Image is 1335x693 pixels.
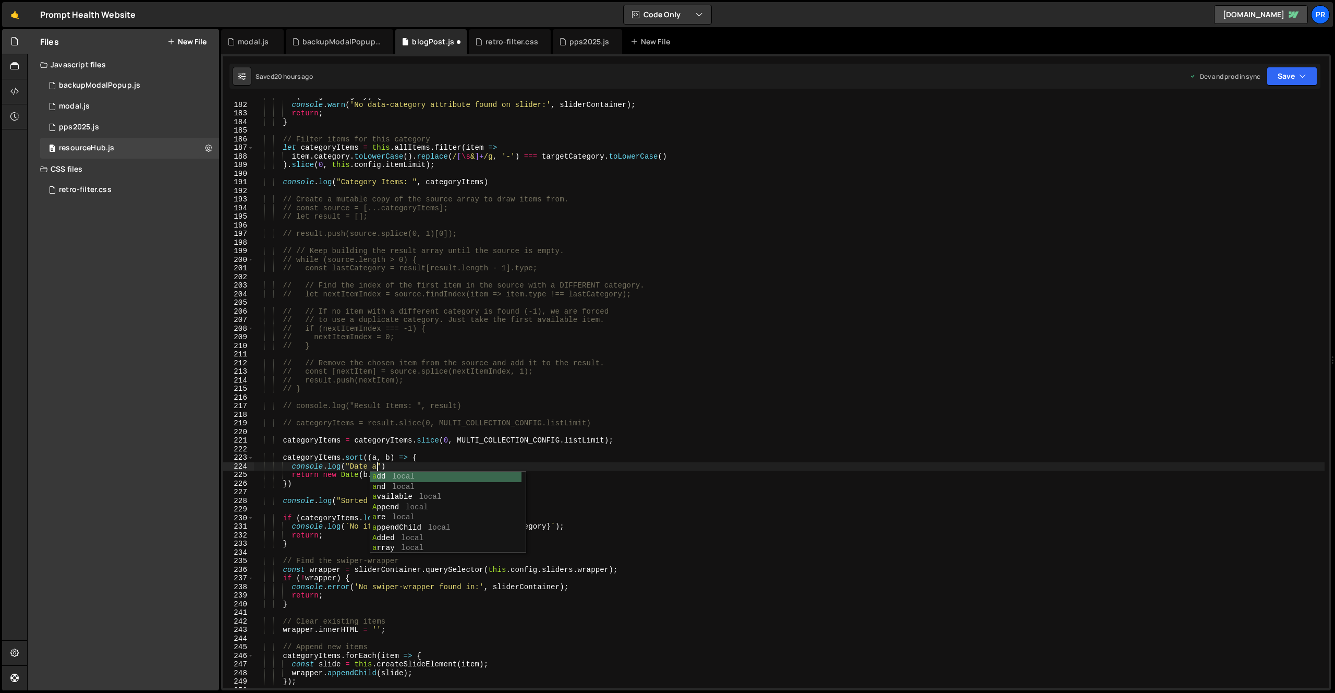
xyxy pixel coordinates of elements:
[223,101,254,110] div: 182
[223,453,254,462] div: 223
[223,411,254,420] div: 218
[223,557,254,566] div: 235
[40,138,219,159] div: 16625/45859.js
[223,445,254,454] div: 222
[223,419,254,428] div: 219
[40,180,219,200] div: 16625/45443.css
[40,8,136,21] div: Prompt Health Website
[1311,5,1330,24] a: Pr
[223,126,254,135] div: 185
[167,38,207,46] button: New File
[223,652,254,661] div: 246
[223,187,254,196] div: 192
[28,54,219,75] div: Javascript files
[1214,5,1308,24] a: [DOMAIN_NAME]
[223,281,254,290] div: 203
[40,96,219,117] div: 16625/46324.js
[223,230,254,238] div: 197
[223,643,254,652] div: 245
[223,376,254,385] div: 214
[28,159,219,180] div: CSS files
[40,117,219,138] div: 16625/45293.js
[223,161,254,170] div: 189
[223,144,254,152] div: 187
[59,144,114,153] div: resourceHub.js
[223,677,254,686] div: 249
[223,333,254,342] div: 209
[223,290,254,299] div: 204
[223,522,254,531] div: 231
[569,37,610,47] div: pps2025.js
[223,178,254,187] div: 191
[223,514,254,523] div: 230
[59,123,99,132] div: pps2025.js
[223,626,254,635] div: 243
[223,298,254,307] div: 205
[1190,72,1260,81] div: Dev and prod in sync
[223,660,254,669] div: 247
[40,75,219,96] div: 16625/45860.js
[223,531,254,540] div: 232
[223,600,254,609] div: 240
[238,37,269,47] div: modal.js
[49,145,55,153] span: 0
[223,591,254,600] div: 239
[624,5,711,24] button: Code Only
[302,37,381,47] div: backupModalPopup.js
[630,37,674,47] div: New File
[223,566,254,575] div: 236
[223,238,254,247] div: 198
[40,36,59,47] h2: Files
[59,81,140,90] div: backupModalPopup.js
[412,37,454,47] div: blogPost.js
[223,195,254,204] div: 193
[223,307,254,316] div: 206
[223,256,254,265] div: 200
[223,617,254,626] div: 242
[223,402,254,411] div: 217
[223,488,254,497] div: 227
[223,462,254,471] div: 224
[223,471,254,480] div: 225
[223,212,254,221] div: 195
[223,204,254,213] div: 194
[223,342,254,351] div: 210
[2,2,28,27] a: 🤙
[223,109,254,118] div: 183
[223,325,254,333] div: 208
[223,350,254,359] div: 211
[223,170,254,178] div: 190
[223,583,254,592] div: 238
[223,608,254,617] div: 241
[223,135,254,144] div: 186
[59,185,112,195] div: retro-filter.css
[223,393,254,402] div: 216
[223,264,254,273] div: 201
[274,72,313,81] div: 20 hours ago
[223,247,254,256] div: 199
[223,635,254,643] div: 244
[223,359,254,368] div: 212
[223,273,254,282] div: 202
[223,221,254,230] div: 196
[223,316,254,325] div: 207
[59,102,90,111] div: modal.js
[1267,67,1317,86] button: Save
[223,436,254,445] div: 221
[223,118,254,127] div: 184
[223,497,254,506] div: 228
[223,480,254,488] div: 226
[486,37,538,47] div: retro-filter.css
[223,367,254,376] div: 213
[256,72,313,81] div: Saved
[223,385,254,393] div: 215
[223,669,254,678] div: 248
[223,540,254,548] div: 233
[223,505,254,514] div: 229
[223,574,254,583] div: 237
[223,428,254,437] div: 220
[223,548,254,557] div: 234
[223,152,254,161] div: 188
